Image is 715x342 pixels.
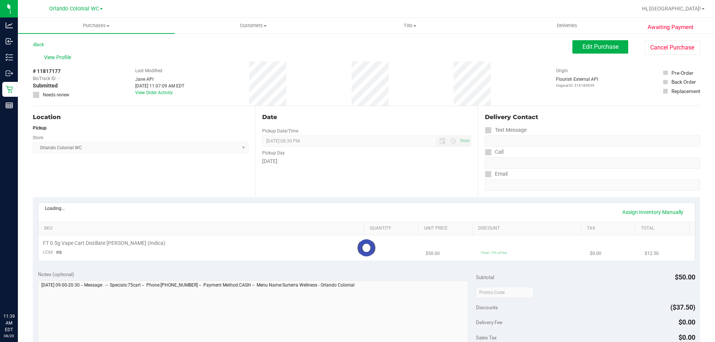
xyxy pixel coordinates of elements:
[6,38,13,45] inline-svg: Inbound
[33,113,248,122] div: Location
[135,90,173,95] a: View Order Activity
[370,226,415,231] a: Quantity
[670,303,695,311] span: ($37.50)
[556,83,598,88] p: Original ID: 316183959
[671,87,700,95] div: Replacement
[44,54,74,61] span: View Profile
[33,67,61,75] span: # 11817177
[671,69,693,77] div: Pre-Order
[485,113,700,122] div: Delivery Contact
[58,75,60,82] span: -
[587,226,632,231] a: Tax
[18,22,175,29] span: Purchases
[175,18,331,33] a: Customers
[3,313,15,333] p: 11:39 AM EDT
[45,206,65,211] div: Loading...
[648,23,693,32] span: Awaiting Payment
[679,333,695,341] span: $0.00
[6,22,13,29] inline-svg: Analytics
[38,271,74,277] span: Notes (optional)
[617,206,688,218] a: Assign Inventory Manually
[43,92,69,98] span: Needs review
[582,43,619,50] span: Edit Purchase
[33,75,57,82] span: BioTrack ID:
[262,113,471,122] div: Date
[262,157,471,165] div: [DATE]
[476,274,494,280] span: Subtotal
[485,169,508,179] label: Email
[424,226,470,231] a: Unit Price
[33,42,44,47] a: Back
[489,18,645,33] a: Deliveries
[6,54,13,61] inline-svg: Inventory
[476,335,497,341] span: Sales Tax
[641,226,686,231] a: Total
[135,83,184,89] div: [DATE] 11:07:09 AM EDT
[6,86,13,93] inline-svg: Retail
[485,157,700,169] input: Format: (999) 999-9999
[671,78,696,86] div: Back Order
[476,301,498,314] span: Discounts
[33,82,58,90] span: Submitted
[485,147,503,157] label: Call
[556,67,568,74] label: Origin
[476,287,534,298] input: Promo Code
[262,150,285,156] label: Pickup Day
[485,135,700,147] input: Format: (999) 999-9999
[135,67,162,74] label: Last Modified
[49,6,99,12] span: Orlando Colonial WC
[547,22,587,29] span: Deliveries
[175,22,331,29] span: Customers
[262,128,298,134] label: Pickup Date/Time
[679,318,695,326] span: $0.00
[44,226,361,231] a: SKU
[642,6,701,12] span: Hi, [GEOGRAPHIC_DATA]!
[33,134,43,141] label: Store
[135,76,184,83] div: Jane API
[33,125,47,131] strong: Pickup
[675,273,695,281] span: $50.00
[476,319,502,325] span: Delivery Fee
[18,18,175,33] a: Purchases
[572,40,628,54] button: Edit Purchase
[6,70,13,77] inline-svg: Outbound
[478,226,578,231] a: Discount
[6,102,13,109] inline-svg: Reports
[332,22,488,29] span: Tills
[644,41,700,55] button: Cancel Purchase
[485,125,527,135] label: Text Message
[3,333,15,339] p: 08/20
[556,76,598,88] div: Flourish External API
[331,18,488,33] a: Tills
